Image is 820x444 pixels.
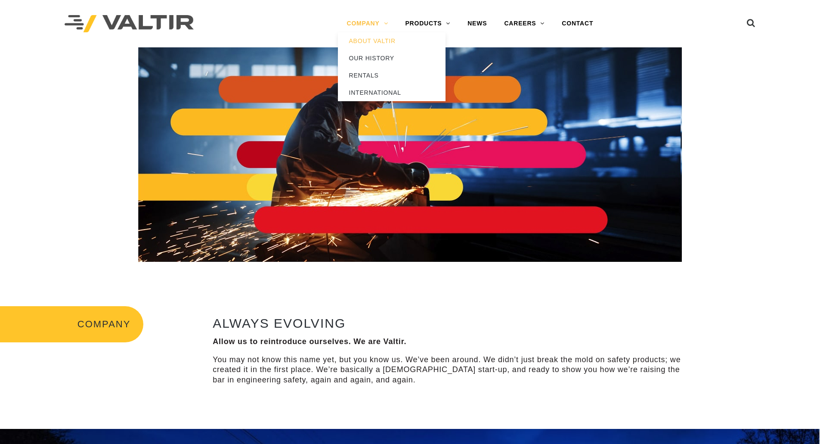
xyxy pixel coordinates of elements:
[553,15,602,32] a: CONTACT
[495,15,553,32] a: CAREERS
[338,15,396,32] a: COMPANY
[338,32,446,50] a: ABOUT VALTIR
[459,15,495,32] a: NEWS
[396,15,459,32] a: PRODUCTS
[338,84,446,101] a: INTERNATIONAL
[213,316,689,330] h2: ALWAYS EVOLVING
[65,15,194,33] img: Valtir
[338,67,446,84] a: RENTALS
[213,355,689,385] p: You may not know this name yet, but you know us. We’ve been around. We didn’t just break the mold...
[338,50,446,67] a: OUR HISTORY
[213,337,406,346] strong: Allow us to reintroduce ourselves. We are Valtir.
